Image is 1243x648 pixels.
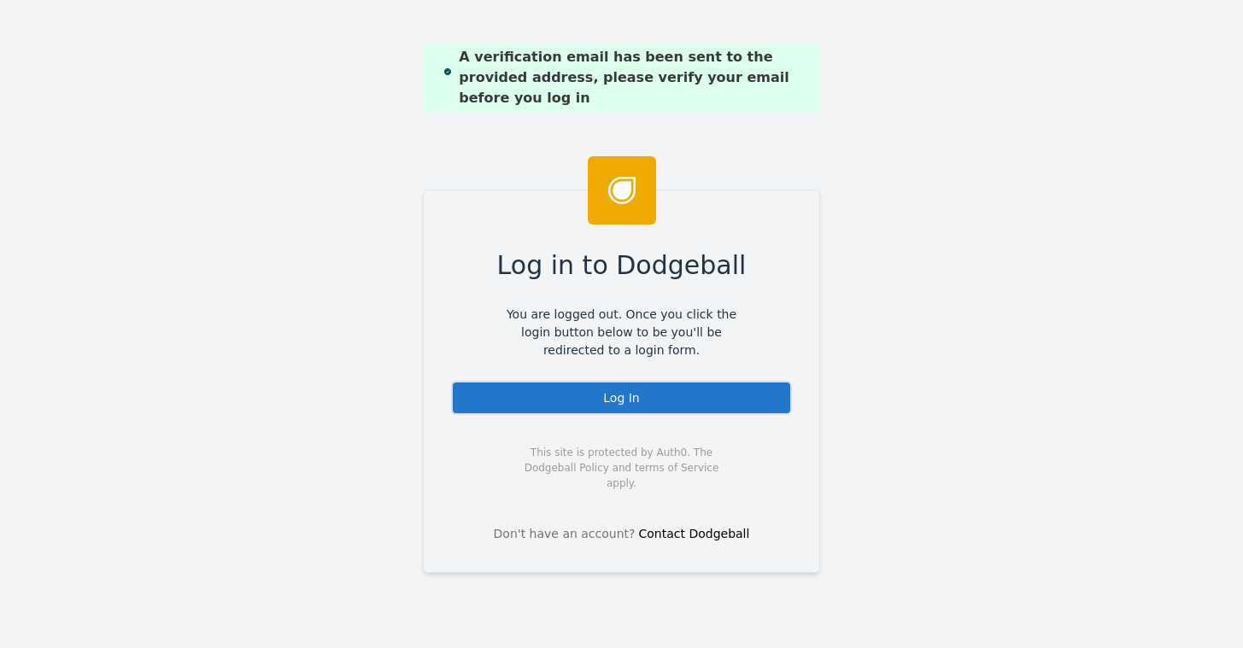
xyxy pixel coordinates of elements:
[459,47,796,108] span: A verification email has been sent to the provided address, please verify your email before you l...
[639,527,750,540] a: Contact Dodgeball
[451,381,792,415] div: Log In
[494,306,749,359] span: You are logged out. Once you click the login button below to be you'll be redirected to a login f...
[497,246,747,284] span: Log in to Dodgeball
[494,525,636,543] span: Don't have an account?
[509,445,734,491] span: This site is protected by Auth0. The Dodgeball Policy and terms of Service apply.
